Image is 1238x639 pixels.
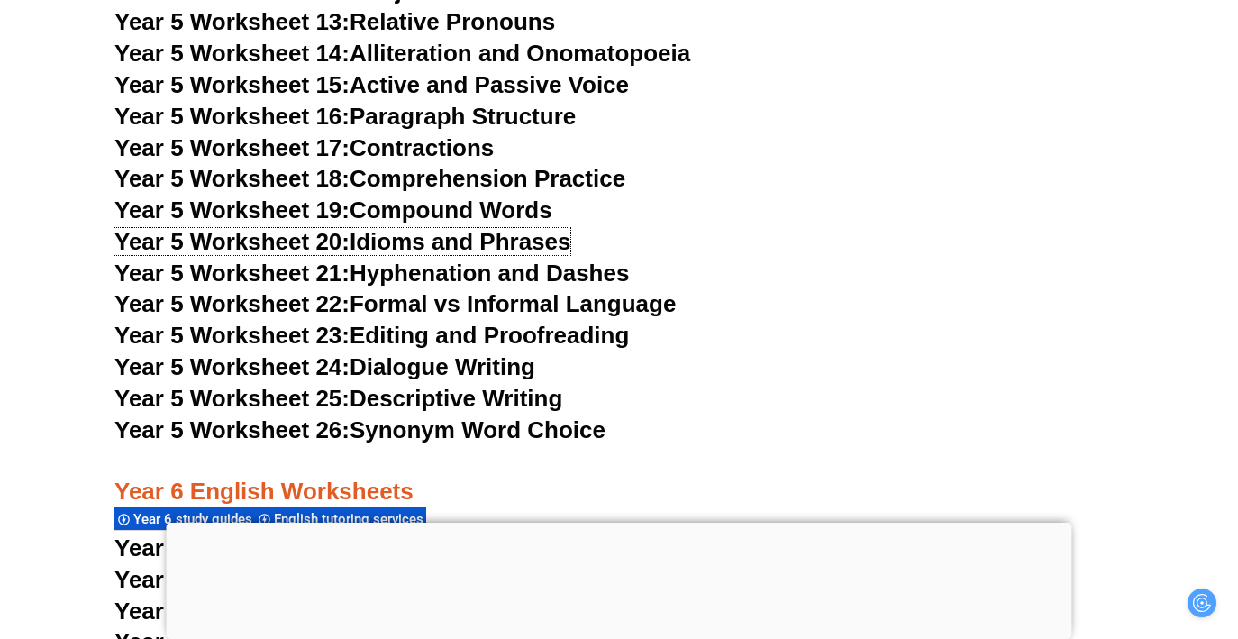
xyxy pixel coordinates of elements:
iframe: Advertisement [167,523,1072,634]
a: Year 5 Worksheet 13:Relative Pronouns [114,8,555,35]
iframe: Chat Widget [929,435,1238,639]
span: Year 5 Worksheet 15: [114,71,350,98]
span: Year 5 Worksheet 21: [114,260,350,287]
span: Year 6 Comprehension Worksheet 2: [114,566,522,593]
a: Year 6 Comprehension Worksheet 1: A Magical Journey to the Pyramids [114,534,915,561]
a: Year 5 Worksheet 15:Active and Passive Voice [114,71,629,98]
a: Year 5 Worksheet 26:Synonym Word Choice [114,416,605,443]
a: Year 5 Worksheet 18:Comprehension Practice [114,165,625,192]
a: Year 6 Comprehension Worksheet 2:[PERSON_NAME]'s Shark Adventure [114,566,929,593]
a: Year 5 Worksheet 19:Compound Words [114,196,552,224]
a: Year 5 Worksheet 16:Paragraph Structure [114,103,576,130]
div: English tutoring services [255,507,426,531]
span: English tutoring services [274,511,429,527]
span: Year 5 Worksheet 16: [114,103,350,130]
a: Year 5 Worksheet 17:Contractions [114,134,494,161]
a: Year 5 Worksheet 22:Formal vs Informal Language [114,290,676,317]
span: Year 5 Worksheet 22: [114,290,350,317]
h3: Year 6 English Worksheets [114,446,1124,507]
div: Year 6 study guides [114,507,255,531]
span: Year 6 Comprehension Worksheet 3: [114,598,522,625]
a: Year 5 Worksheet 21:Hyphenation and Dashes [114,260,629,287]
a: Year 5 Worksheet 24:Dialogue Writing [114,353,535,380]
span: Year 5 Worksheet 19: [114,196,350,224]
a: Year 5 Worksheet 14:Alliteration and Onomatopoeia [114,40,690,67]
span: Year 5 Worksheet 13: [114,8,350,35]
a: Year 5 Worksheet 25:Descriptive Writing [114,385,562,412]
span: Year 5 Worksheet 20: [114,228,350,255]
span: Year 5 Worksheet 17: [114,134,350,161]
span: Year 5 Worksheet 14: [114,40,350,67]
span: Year 6 study guides [133,511,258,527]
a: Year 5 Worksheet 20:Idioms and Phrases [114,228,570,255]
a: Year 5 Worksheet 23:Editing and Proofreading [114,322,629,349]
span: Year 5 Worksheet 26: [114,416,350,443]
a: Year 6 Comprehension Worksheet 3:[PERSON_NAME]'s Christmas Wish [114,598,920,625]
span: Year 5 Worksheet 24: [114,353,350,380]
span: Year 5 Worksheet 23: [114,322,350,349]
span: Year 5 Worksheet 18: [114,165,350,192]
span: Year 5 Worksheet 25: [114,385,350,412]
